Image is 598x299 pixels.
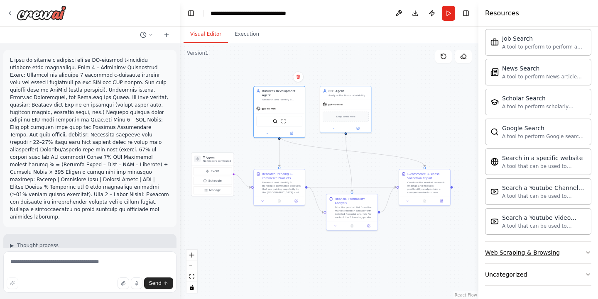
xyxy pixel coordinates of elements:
[336,114,355,119] span: Drop tools here
[262,89,302,97] div: Business Development Agent
[502,124,586,132] div: Google Search
[281,119,286,124] img: ScrapeWebsiteTool
[502,223,586,229] div: A tool that can be used to semantic search a query from a Youtube Video content.
[280,131,304,136] button: Open in side panel
[262,181,302,194] div: Research and identify 5 trending e-commerce products that are gaining popularity in the [GEOGRAPH...
[502,154,586,162] div: Search in a specific website
[490,68,499,76] img: Serplynewssearchtool
[187,50,208,56] div: Version 1
[10,56,170,221] p: L ipsu do sitame c adipisci eli se DO-eiusmod t-incididu utlabore etdo magnaaliqu. Enim 4 – Admin...
[490,158,499,166] img: Websitesearchtool
[502,163,586,170] div: A tool that can be used to semantic search a query from a specific URL content.
[191,152,234,196] div: TriggersNo triggers configuredEventScheduleManage
[490,128,499,136] img: Serplywebsearchtool
[10,242,14,249] span: ▶
[407,181,448,194] div: Combine the market research findings and financial profitability analysis into a comprehensive bu...
[208,179,222,183] span: Schedule
[328,89,369,93] div: CFO Agent
[293,71,304,82] button: Delete node
[490,38,499,46] img: Serplyjobsearchtool
[320,86,372,133] div: CFO AgentAnalyze the financial viability of trending e-commerce products by calculating supplier ...
[10,242,59,249] button: ▶Thought process
[186,271,197,282] button: fit view
[253,86,305,138] div: Business Development AgentResearch and identify 5 trending e-commerce products gaining popularity...
[502,184,586,192] div: Search a Youtube Channels content
[328,94,369,97] div: Analyze the financial viability of trending e-commerce products by calculating supplier costs, sh...
[17,242,59,249] span: Thought process
[277,136,427,167] g: Edge from e7223c28-c10d-48b2-815d-84e070dab57a to fa915d6b-4053-4d66-87b9-5ee0cfb7b2bf
[460,7,472,19] button: Hide right sidebar
[7,277,18,289] button: Improve this prompt
[262,107,276,110] span: gpt-4o-mini
[131,277,142,289] button: Click to speak your automation idea
[137,30,157,40] button: Switch to previous chat
[262,172,302,180] div: Research Trending E-commerce Products
[485,248,560,257] div: Web Scraping & Browsing
[118,277,129,289] button: Upload files
[228,26,266,43] button: Execution
[490,187,499,196] img: Youtubechannelsearchtool
[144,277,173,289] button: Send
[346,126,370,131] button: Open in side panel
[149,280,162,287] span: Send
[289,199,303,204] button: Open in side panel
[193,167,232,175] button: Event
[17,5,66,20] img: Logo
[160,30,173,40] button: Start a new chat
[502,193,586,199] div: A tool that can be used to semantic search a query from a Youtube Channels content.
[502,64,586,73] div: News Search
[502,44,586,50] div: A tool to perform to perform a job search in the [GEOGRAPHIC_DATA] with a search_query.
[273,119,278,124] img: SerplyWebSearchTool
[502,34,586,43] div: Job Search
[193,177,232,185] button: Schedule
[485,264,591,285] button: Uncategorized
[335,206,375,219] div: Take the product list from the market research and perform detailed financial analysis for each o...
[233,172,251,189] g: Edge from triggers to 47552999-2022-4b05-86be-2d074f818735
[186,282,197,293] button: toggle interactivity
[502,214,586,222] div: Search a Youtube Video content
[186,250,197,293] div: React Flow controls
[490,98,499,106] img: Serplyscholarsearchtool
[407,172,448,180] div: E-commerce Business Validation Report
[485,242,591,263] button: Web Scraping & Browsing
[455,293,477,297] a: React Flow attribution
[485,8,519,18] h4: Resources
[502,103,586,110] div: A tool to perform scholarly literature search with a search_query.
[203,155,231,159] h3: Triggers
[344,135,354,192] g: Edge from 2b3069cf-985f-4e49-ad58-8ffd0fa6a731 to 0df81cab-596c-48da-9f17-b0d8f0b29bdb
[211,169,219,173] span: Event
[416,199,433,204] button: No output available
[211,9,304,17] nav: breadcrumb
[203,159,231,163] p: No triggers configured
[209,188,221,192] span: Manage
[490,217,499,226] img: Youtubevideosearchtool
[434,199,448,204] button: Open in side panel
[308,185,324,214] g: Edge from 47552999-2022-4b05-86be-2d074f818735 to 0df81cab-596c-48da-9f17-b0d8f0b29bdb
[502,94,586,102] div: Scholar Search
[502,133,586,140] div: A tool to perform Google search with a search_query.
[328,103,343,106] span: gpt-4o-mini
[308,185,397,190] g: Edge from 47552999-2022-4b05-86be-2d074f818735 to fa915d6b-4053-4d66-87b9-5ee0cfb7b2bf
[270,199,288,204] button: No output available
[277,136,282,167] g: Edge from e7223c28-c10d-48b2-815d-84e070dab57a to 47552999-2022-4b05-86be-2d074f818735
[399,169,451,206] div: E-commerce Business Validation ReportCombine the market research findings and financial profitabi...
[262,98,302,101] div: Research and identify 5 trending e-commerce products gaining popularity in the [GEOGRAPHIC_DATA] ...
[186,250,197,260] button: zoom in
[380,185,397,214] g: Edge from 0df81cab-596c-48da-9f17-b0d8f0b29bdb to fa915d6b-4053-4d66-87b9-5ee0cfb7b2bf
[184,26,228,43] button: Visual Editor
[502,73,586,80] div: A tool to perform News article search with a search_query.
[193,186,232,194] button: Manage
[326,194,378,230] div: Financial Profitability AnalysisTake the product list from the market research and perform detail...
[185,7,197,19] button: Hide left sidebar
[362,224,376,229] button: Open in side panel
[485,270,527,279] div: Uncategorized
[253,169,305,206] div: Research Trending E-commerce ProductsResearch and identify 5 trending e-commerce products that ar...
[335,197,375,205] div: Financial Profitability Analysis
[343,224,360,229] button: No output available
